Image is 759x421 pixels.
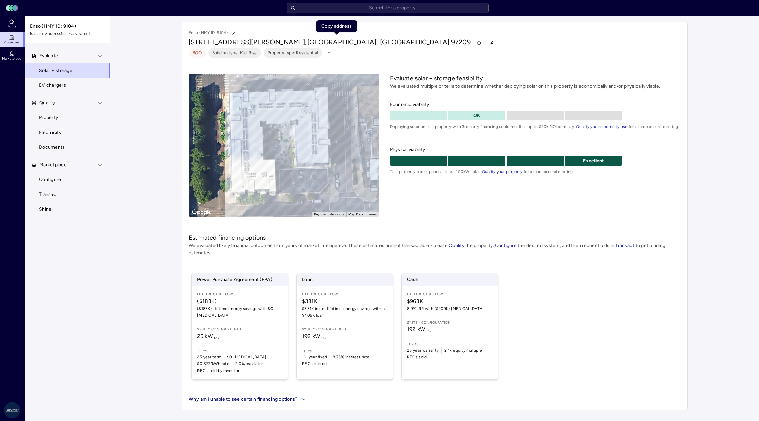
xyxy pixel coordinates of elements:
[189,242,681,257] p: We evaluated likely financial outcomes from years of market intelligence. These estimates are not...
[615,243,634,248] a: Transact
[4,40,20,44] span: Properties
[189,29,238,37] p: Enso (HMY ID: 9104)
[407,354,427,360] span: RECs sold
[30,31,105,37] span: [STREET_ADDRESS][PERSON_NAME]
[208,48,261,58] button: Building type: Mid-Rise
[407,347,439,354] span: 25 year warranty
[297,273,393,286] span: Loan
[24,78,110,93] a: EV chargers
[39,191,58,198] span: Transact
[189,396,308,403] button: Why am I unable to see certain financing options?
[197,348,283,354] span: Terms
[302,327,388,332] span: System configuration
[24,187,110,202] a: Transact
[390,74,681,83] h2: Evaluate solar + storage feasibility
[193,49,202,56] span: BGO
[212,49,257,56] span: Building type: Mid-Rise
[25,48,111,63] button: Evaluate
[302,297,388,305] span: $331K
[39,176,61,183] span: Configure
[39,161,67,169] span: Marketplace
[407,326,431,332] span: 192 kW
[190,208,213,217] img: Google
[390,123,681,130] span: Deploying solar on this property with 3rd party financing could result in up to $20k NOI annually...
[390,146,681,153] span: Physical viability
[189,233,681,242] h2: Estimated financing options
[287,3,489,13] input: Search for a property
[25,157,111,172] button: Marketplace
[190,208,213,217] a: Open this area in Google Maps (opens a new window)
[302,360,327,367] span: RECs retired
[25,96,111,110] button: Qualify
[2,57,21,61] span: Marketplace
[24,125,110,140] a: Electricity
[264,48,322,58] button: Property type: Residential
[576,124,627,129] a: Qualify your electricity use
[39,206,51,213] span: Shine
[407,297,493,305] span: $963K
[302,354,327,360] span: 10-year fixed
[197,292,283,297] span: Lifetime Cash Flow
[24,140,110,155] a: Documents
[197,305,283,319] span: ($183K) lifetime energy savings with $0 [MEDICAL_DATA]
[390,168,681,175] span: This property can support at least 100kW solar. for a more accurate rating.
[191,273,288,380] a: Power Purchase Agreement (PPA)Lifetime Cash Flow($183K)($183K) lifetime energy savings with $0 [M...
[367,212,377,216] a: Terms (opens in new tab)
[7,24,16,28] span: Home
[302,292,388,297] span: Lifetime Cash Flow
[197,333,219,339] span: 25 kW
[189,38,307,46] span: [STREET_ADDRESS][PERSON_NAME],
[24,172,110,187] a: Configure
[39,52,58,60] span: Evaluate
[482,169,522,174] a: Qualify your property
[565,157,622,165] p: Excellent
[268,49,318,56] span: Property type: Residential
[348,212,363,217] button: Map Data
[197,354,221,360] span: 25 year term
[24,202,110,217] a: Shine
[24,110,110,125] a: Property
[296,273,393,380] a: LoanLifetime Cash Flow$331K$331K in net lifetime energy savings with a $409K loanSystem configura...
[39,67,72,74] span: Solar + storage
[401,273,498,380] a: CashLifetime Cash Flow$963K8.9% IRR with ($409K) [MEDICAL_DATA]System configuration192 kW DCTerms...
[407,292,493,297] span: Lifetime Cash Flow
[30,23,105,30] span: Enso (HMY ID: 9104)
[189,48,206,58] button: BGO
[307,38,471,46] span: [GEOGRAPHIC_DATA], [GEOGRAPHIC_DATA] 97209
[39,99,55,107] span: Qualify
[197,297,283,305] span: ($183K)
[39,144,65,151] span: Documents
[426,329,431,333] sub: DC
[495,243,517,248] a: Configure
[302,333,326,339] span: 192 kW
[407,305,493,312] span: 8.9% IRR with ($409K) [MEDICAL_DATA]
[407,320,493,325] span: System configuration
[302,305,388,319] span: $331K in net lifetime energy savings with a $409K loan
[390,83,681,90] p: We evaluated multiple criteria to determine whether deploying solar on this property is economica...
[314,212,345,217] button: Keyboard shortcuts
[227,354,266,360] span: $0 [MEDICAL_DATA]
[197,327,283,332] span: System configuration
[316,20,357,32] div: Copy address
[24,63,110,78] a: Solar + storage
[197,360,229,367] span: $0.377/kWh rate
[390,101,681,108] span: Economic viability
[39,82,66,89] span: EV chargers
[4,402,20,418] img: Greystar AS
[321,336,326,340] sub: DC
[39,129,61,136] span: Electricity
[197,367,239,374] span: RECs sold by investor
[402,273,498,286] span: Cash
[449,243,465,248] a: Qualify
[302,348,388,354] span: Terms
[39,114,58,121] span: Property
[448,112,505,119] p: OK
[407,342,493,347] span: Terms
[333,354,369,360] span: 8.75% interest rate
[235,360,263,367] span: 2.0% escalator
[214,336,219,340] sub: DC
